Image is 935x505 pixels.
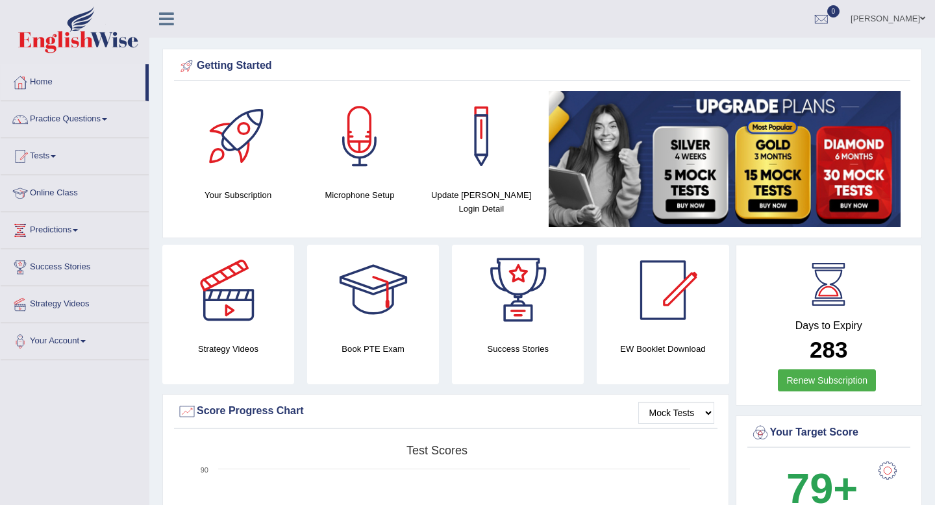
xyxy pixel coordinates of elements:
h4: Microphone Setup [305,188,414,202]
b: 283 [810,337,847,362]
div: Getting Started [177,56,907,76]
span: 0 [827,5,840,18]
a: Home [1,64,145,97]
h4: Your Subscription [184,188,292,202]
a: Tests [1,138,149,171]
a: Predictions [1,212,149,245]
h4: Book PTE Exam [307,342,439,356]
h4: Days to Expiry [751,320,908,332]
tspan: Test scores [406,444,467,457]
h4: EW Booklet Download [597,342,729,356]
a: Strategy Videos [1,286,149,319]
img: small5.jpg [549,91,901,227]
h4: Strategy Videos [162,342,294,356]
a: Success Stories [1,249,149,282]
h4: Success Stories [452,342,584,356]
a: Your Account [1,323,149,356]
div: Your Target Score [751,423,908,443]
text: 90 [201,466,208,474]
a: Online Class [1,175,149,208]
a: Renew Subscription [778,369,876,391]
div: Score Progress Chart [177,402,714,421]
a: Practice Questions [1,101,149,134]
h4: Update [PERSON_NAME] Login Detail [427,188,536,216]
